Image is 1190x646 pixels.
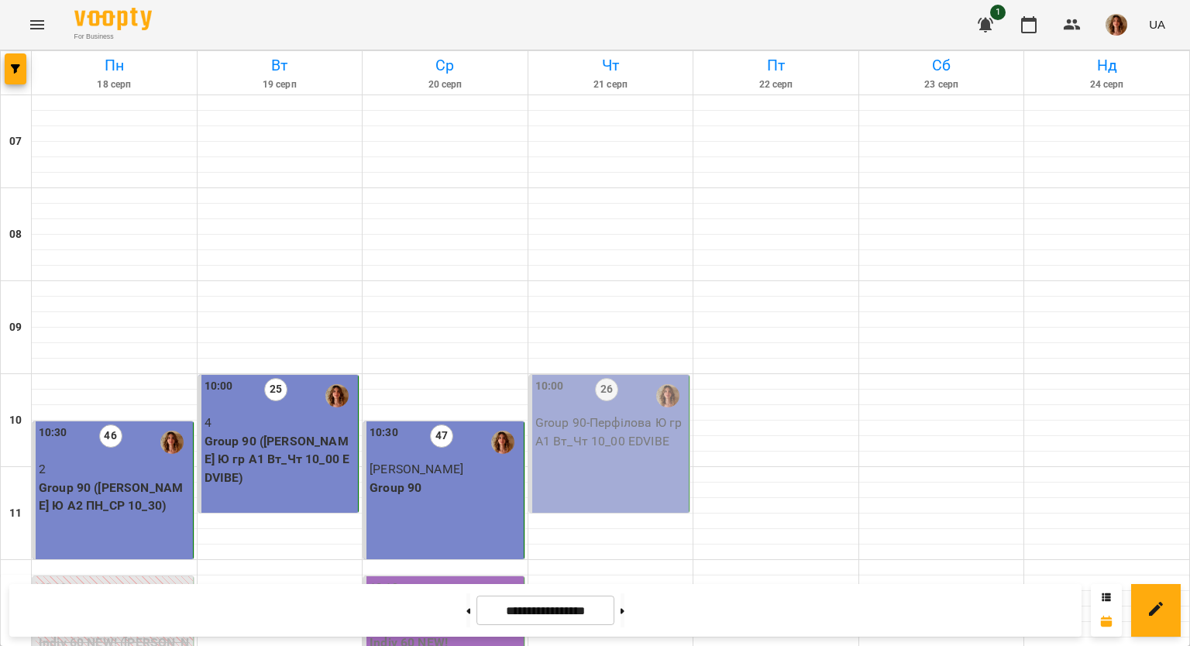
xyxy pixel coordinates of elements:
[200,53,360,77] h6: Вт
[696,77,856,92] h6: 22 серп
[325,384,349,407] img: Перфілова Юлія
[491,431,514,454] img: Перфілова Юлія
[19,6,56,43] button: Menu
[34,77,194,92] h6: 18 серп
[74,32,152,42] span: For Business
[365,77,525,92] h6: 20 серп
[39,479,190,515] p: Group 90 ([PERSON_NAME] Ю А2 ПН_СР 10_30)
[595,378,618,401] label: 26
[1149,16,1165,33] span: UA
[370,424,398,442] label: 10:30
[1027,53,1187,77] h6: Нд
[1027,77,1187,92] h6: 24 серп
[34,53,194,77] h6: Пн
[39,460,190,479] p: 2
[862,53,1022,77] h6: Сб
[531,77,691,92] h6: 21 серп
[531,53,691,77] h6: Чт
[656,384,679,407] img: Перфілова Юлія
[200,77,360,92] h6: 19 серп
[205,414,356,432] p: 4
[1143,10,1171,39] button: UA
[535,414,686,450] p: Group 90 - Перфілова Ю гр А1 Вт_Чт 10_00 EDVIBE
[9,505,22,522] h6: 11
[535,378,564,395] label: 10:00
[74,8,152,30] img: Voopty Logo
[1106,14,1127,36] img: d73ace202ee2ff29bce2c456c7fd2171.png
[9,226,22,243] h6: 08
[205,432,356,487] p: Group 90 ([PERSON_NAME] Ю гр А1 Вт_Чт 10_00 EDVIBE)
[9,412,22,429] h6: 10
[430,424,453,448] label: 47
[370,479,521,497] p: Group 90
[365,53,525,77] h6: Ср
[696,53,856,77] h6: Пт
[160,431,184,454] img: Перфілова Юлія
[990,5,1006,20] span: 1
[370,462,463,476] span: [PERSON_NAME]
[264,378,287,401] label: 25
[862,77,1022,92] h6: 23 серп
[39,424,67,442] label: 10:30
[9,133,22,150] h6: 07
[99,424,122,448] label: 46
[205,378,233,395] label: 10:00
[9,319,22,336] h6: 09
